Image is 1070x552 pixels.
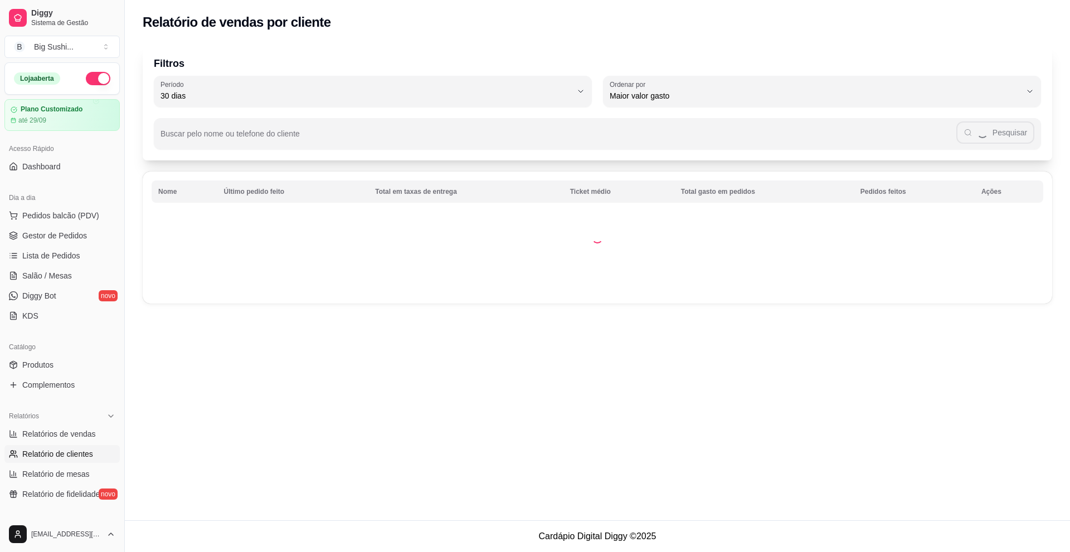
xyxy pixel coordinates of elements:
article: Plano Customizado [21,105,82,114]
article: até 29/09 [18,116,46,125]
div: Loading [592,232,603,243]
a: KDS [4,307,120,325]
a: Relatório de mesas [4,465,120,483]
a: Relatório de fidelidadenovo [4,485,120,503]
span: Produtos [22,359,53,370]
span: Salão / Mesas [22,270,72,281]
div: Loja aberta [14,72,60,85]
a: DiggySistema de Gestão [4,4,120,31]
span: Pedidos balcão (PDV) [22,210,99,221]
div: Acesso Rápido [4,140,120,158]
a: Plano Customizadoaté 29/09 [4,99,120,131]
span: Relatório de fidelidade [22,489,100,500]
a: Lista de Pedidos [4,247,120,265]
span: Gestor de Pedidos [22,230,87,241]
span: Relatório de mesas [22,468,90,480]
span: Diggy Bot [22,290,56,301]
div: Big Sushi ... [34,41,74,52]
span: 30 dias [160,90,572,101]
input: Buscar pelo nome ou telefone do cliente [160,133,956,144]
span: B [14,41,25,52]
a: Diggy Botnovo [4,287,120,305]
span: Dashboard [22,161,61,172]
button: Pedidos balcão (PDV) [4,207,120,224]
span: Relatório de clientes [22,448,93,460]
a: Produtos [4,356,120,374]
label: Ordenar por [610,80,649,89]
label: Período [160,80,187,89]
span: Relatórios [9,412,39,421]
button: Alterar Status [86,72,110,85]
a: Dashboard [4,158,120,175]
span: Sistema de Gestão [31,18,115,27]
a: Gestor de Pedidos [4,227,120,245]
button: [EMAIL_ADDRESS][DOMAIN_NAME] [4,521,120,548]
a: Relatórios de vendas [4,425,120,443]
a: Relatório de clientes [4,445,120,463]
span: KDS [22,310,38,321]
span: Maior valor gasto [610,90,1021,101]
span: Complementos [22,379,75,390]
div: Catálogo [4,338,120,356]
button: Select a team [4,36,120,58]
p: Filtros [154,56,1041,71]
span: Diggy [31,8,115,18]
button: Ordenar porMaior valor gasto [603,76,1041,107]
button: Período30 dias [154,76,592,107]
h2: Relatório de vendas por cliente [143,13,331,31]
a: Complementos [4,376,120,394]
span: Relatórios de vendas [22,428,96,439]
a: Salão / Mesas [4,267,120,285]
footer: Cardápio Digital Diggy © 2025 [125,520,1070,552]
div: Dia a dia [4,189,120,207]
span: Lista de Pedidos [22,250,80,261]
span: [EMAIL_ADDRESS][DOMAIN_NAME] [31,530,102,539]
